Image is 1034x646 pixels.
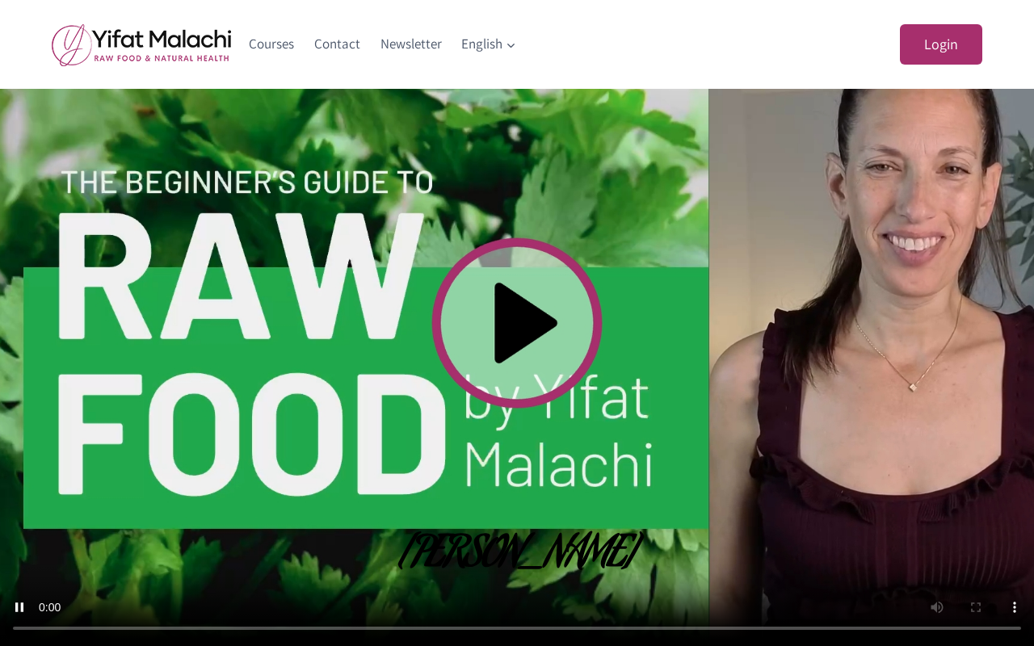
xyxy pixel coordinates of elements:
img: yifat_logo41_en.png [52,23,231,66]
a: Courses [239,25,305,64]
nav: Primary Navigation [239,25,527,64]
button: Child menu of English [452,25,527,64]
a: Contact [305,25,371,64]
a: Newsletter [370,25,452,64]
a: Login [900,24,982,65]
